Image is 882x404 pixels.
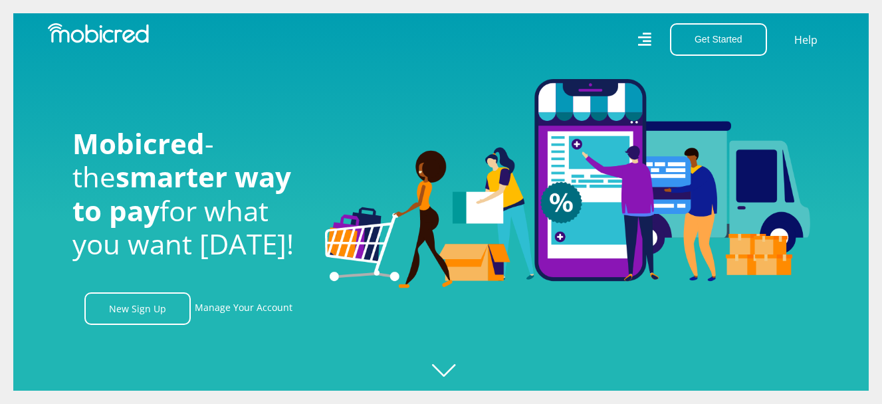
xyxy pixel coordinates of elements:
[72,124,205,162] span: Mobicred
[48,23,149,43] img: Mobicred
[325,79,810,289] img: Welcome to Mobicred
[794,31,818,49] a: Help
[72,157,291,229] span: smarter way to pay
[195,292,292,325] a: Manage Your Account
[670,23,767,56] button: Get Started
[72,127,305,261] h1: - the for what you want [DATE]!
[84,292,191,325] a: New Sign Up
